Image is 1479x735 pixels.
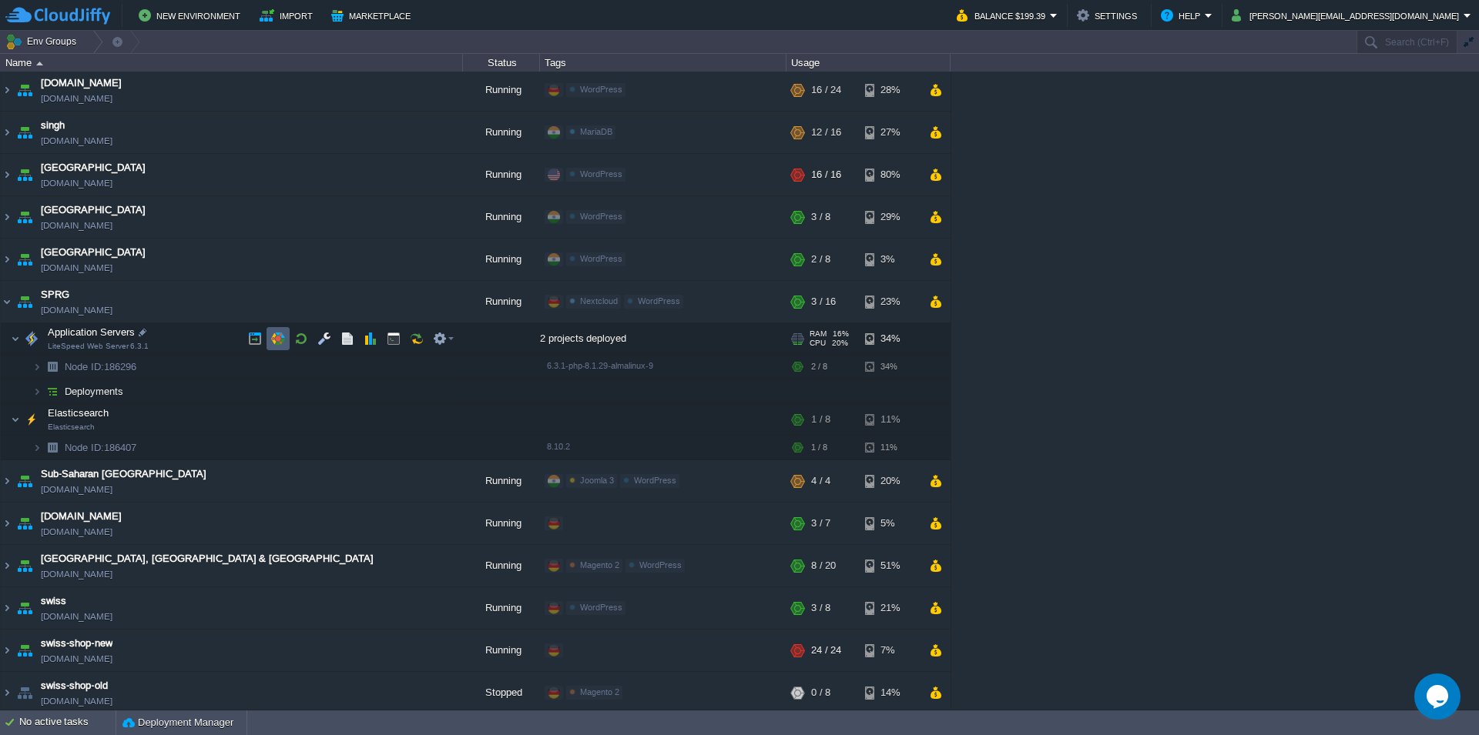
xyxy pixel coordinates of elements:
[580,169,622,179] span: WordPress
[14,154,35,195] img: AMDAwAAAACH5BAEAAAAALAAAAAABAAEAAAICRAEAOw==
[65,442,104,453] span: Node ID:
[5,6,110,25] img: CloudJiffy
[580,603,622,612] span: WordPress
[331,6,415,25] button: Marketplace
[865,545,915,586] div: 51%
[122,715,233,730] button: Deployment Manager
[41,245,146,260] a: [GEOGRAPHIC_DATA]
[811,281,836,322] div: 3 / 16
[41,466,206,482] a: Sub-Saharan [GEOGRAPHIC_DATA]
[260,6,317,25] button: Import
[14,460,35,502] img: AMDAwAAAACH5BAEAAAAALAAAAAABAAEAAAICRAEAOw==
[42,355,63,379] img: AMDAwAAAACH5BAEAAAAALAAAAAABAAEAAAICRAEAOw==
[41,91,112,106] a: [DOMAIN_NAME]
[463,460,540,502] div: Running
[639,560,682,570] span: WordPress
[865,355,915,379] div: 34%
[1,196,13,238] img: AMDAwAAAACH5BAEAAAAALAAAAAABAAEAAAICRAEAOw==
[41,118,65,133] a: singh
[41,509,122,524] a: [DOMAIN_NAME]
[811,630,841,671] div: 24 / 24
[833,329,849,339] span: 16%
[14,112,35,153] img: AMDAwAAAACH5BAEAAAAALAAAAAABAAEAAAICRAEAOw==
[41,609,112,624] a: [DOMAIN_NAME]
[463,196,540,238] div: Running
[11,323,20,354] img: AMDAwAAAACH5BAEAAAAALAAAAAABAAEAAAICRAEAOw==
[865,404,915,435] div: 11%
[811,545,836,586] div: 8 / 20
[42,436,63,459] img: AMDAwAAAACH5BAEAAAAALAAAAAABAAEAAAICRAEAOw==
[41,75,122,91] a: [DOMAIN_NAME]
[14,239,35,280] img: AMDAwAAAACH5BAEAAAAALAAAAAABAAEAAAICRAEAOw==
[463,587,540,629] div: Running
[463,112,540,153] div: Running
[19,710,116,735] div: No active tasks
[580,212,622,221] span: WordPress
[65,361,104,373] span: Node ID:
[811,460,830,502] div: 4 / 4
[63,441,139,454] a: Node ID:186407
[32,436,42,459] img: AMDAwAAAACH5BAEAAAAALAAAAAABAAEAAAICRAEAOw==
[41,524,112,540] a: [DOMAIN_NAME]
[580,296,618,306] span: Nextcloud
[580,687,619,697] span: Magento 2
[41,218,112,233] a: [DOMAIN_NAME]
[41,593,66,609] a: swiss
[41,287,69,302] a: SPRG
[41,160,146,175] span: [GEOGRAPHIC_DATA]
[1414,673,1464,720] iframe: chat widget
[1,460,13,502] img: AMDAwAAAACH5BAEAAAAALAAAAAABAAEAAAICRAEAOw==
[865,672,915,713] div: 14%
[21,404,42,435] img: AMDAwAAAACH5BAEAAAAALAAAAAABAAEAAAICRAEAOw==
[811,672,830,713] div: 0 / 8
[865,630,915,671] div: 7%
[811,587,830,629] div: 3 / 8
[1,672,13,713] img: AMDAwAAAACH5BAEAAAAALAAAAAABAAEAAAICRAEAOw==
[32,379,42,403] img: AMDAwAAAACH5BAEAAAAALAAAAAABAAEAAAICRAEAOw==
[1,630,13,671] img: AMDAwAAAACH5BAEAAAAALAAAAAABAAEAAAICRAEAOw==
[14,630,35,671] img: AMDAwAAAACH5BAEAAAAALAAAAAABAAEAAAICRAEAOw==
[1077,6,1142,25] button: Settings
[811,112,841,153] div: 12 / 16
[865,69,915,111] div: 28%
[46,407,111,419] a: ElasticsearchElasticsearch
[463,503,540,544] div: Running
[46,326,137,339] span: Application Servers
[464,54,539,72] div: Status
[41,133,112,149] a: [DOMAIN_NAME]
[787,54,950,72] div: Usage
[21,323,42,354] img: AMDAwAAAACH5BAEAAAAALAAAAAABAAEAAAICRAEAOw==
[865,239,915,280] div: 3%
[638,296,680,306] span: WordPress
[11,404,20,435] img: AMDAwAAAACH5BAEAAAAALAAAAAABAAEAAAICRAEAOw==
[41,551,374,566] a: [GEOGRAPHIC_DATA], [GEOGRAPHIC_DATA] & [GEOGRAPHIC_DATA]
[811,69,841,111] div: 16 / 24
[580,476,614,485] span: Joomla 3
[14,503,35,544] img: AMDAwAAAACH5BAEAAAAALAAAAAABAAEAAAICRAEAOw==
[463,154,540,195] div: Running
[865,154,915,195] div: 80%
[63,385,126,398] a: Deployments
[1,545,13,586] img: AMDAwAAAACH5BAEAAAAALAAAAAABAAEAAAICRAEAOw==
[811,355,827,379] div: 2 / 8
[547,442,570,451] span: 8.10.2
[865,196,915,238] div: 29%
[42,379,63,403] img: AMDAwAAAACH5BAEAAAAALAAAAAABAAEAAAICRAEAOw==
[865,436,915,459] div: 11%
[41,678,108,693] span: swiss-shop-old
[541,54,786,72] div: Tags
[540,323,786,354] div: 2 projects deployed
[463,630,540,671] div: Running
[14,672,35,713] img: AMDAwAAAACH5BAEAAAAALAAAAAABAAEAAAICRAEAOw==
[41,202,146,218] a: [GEOGRAPHIC_DATA]
[463,69,540,111] div: Running
[1,112,13,153] img: AMDAwAAAACH5BAEAAAAALAAAAAABAAEAAAICRAEAOw==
